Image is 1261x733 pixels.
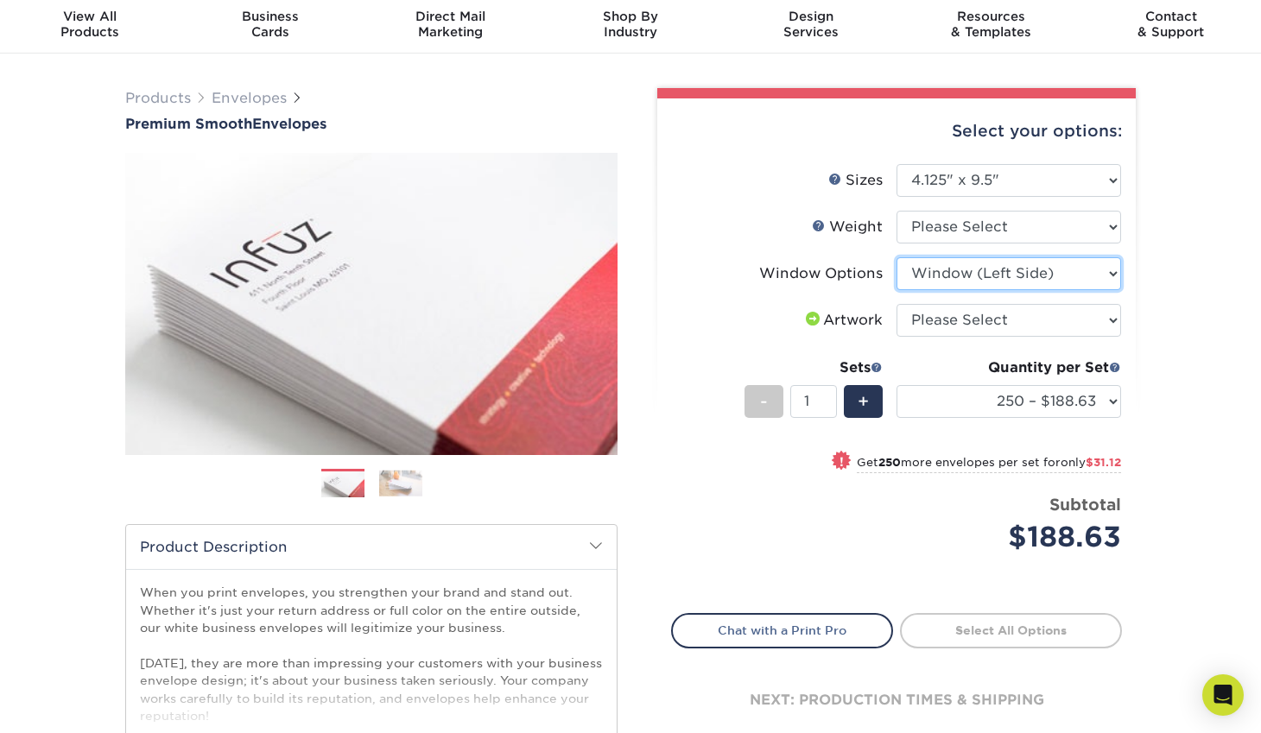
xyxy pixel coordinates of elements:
[125,134,618,474] img: Premium Smooth 01
[212,90,287,106] a: Envelopes
[901,9,1081,40] div: & Templates
[901,9,1081,24] span: Resources
[857,456,1121,473] small: Get more envelopes per set for
[671,613,893,648] a: Chat with a Print Pro
[125,90,191,106] a: Products
[541,9,721,40] div: Industry
[897,357,1121,378] div: Quantity per Set
[802,310,883,331] div: Artwork
[760,389,768,414] span: -
[541,9,721,24] span: Shop By
[360,9,541,40] div: Marketing
[360,9,541,24] span: Direct Mail
[828,170,883,191] div: Sizes
[840,452,844,471] span: !
[720,9,901,40] div: Services
[126,525,617,569] h2: Product Description
[878,456,901,469] strong: 250
[759,263,883,284] div: Window Options
[1202,674,1244,716] div: Open Intercom Messenger
[1080,9,1261,24] span: Contact
[379,470,422,496] img: Envelopes 02
[125,116,618,132] h1: Envelopes
[909,516,1121,558] div: $188.63
[1061,456,1121,469] span: only
[181,9,361,24] span: Business
[125,116,252,132] span: Premium Smooth
[1086,456,1121,469] span: $31.12
[1080,9,1261,40] div: & Support
[720,9,901,24] span: Design
[858,389,869,414] span: +
[900,613,1122,648] a: Select All Options
[181,9,361,40] div: Cards
[125,116,618,132] a: Premium SmoothEnvelopes
[321,470,364,500] img: Envelopes 01
[745,357,883,378] div: Sets
[812,217,883,237] div: Weight
[1049,495,1121,514] strong: Subtotal
[671,98,1122,164] div: Select your options:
